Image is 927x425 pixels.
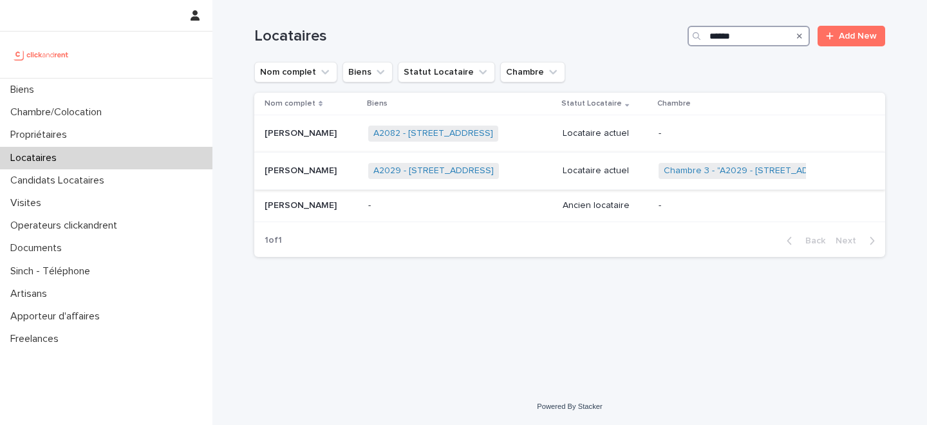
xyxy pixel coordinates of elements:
a: Add New [818,26,885,46]
p: Biens [5,84,44,96]
p: Nom complet [265,97,315,111]
p: Propriétaires [5,129,77,141]
button: Back [776,235,830,247]
a: Chambre 3 - "A2029 - [STREET_ADDRESS]" [664,165,843,176]
h1: Locataires [254,27,682,46]
a: A2082 - [STREET_ADDRESS] [373,128,493,139]
p: Locataire actuel [563,128,648,139]
p: Ancien locataire [563,200,648,211]
tr: [PERSON_NAME][PERSON_NAME] A2082 - [STREET_ADDRESS] Locataire actuel- [254,115,885,153]
p: Locataires [5,152,67,164]
p: Statut Locataire [561,97,622,111]
p: Chambre [657,97,691,111]
span: Add New [839,32,877,41]
p: Candidats Locataires [5,175,115,187]
p: 1 of 1 [254,225,292,256]
p: - [368,200,529,211]
p: Visites [5,197,51,209]
span: Back [798,236,825,245]
img: UCB0brd3T0yccxBKYDjQ [10,42,73,68]
p: Chambre/Colocation [5,106,112,118]
p: [PERSON_NAME] [265,163,339,176]
a: Powered By Stacker [537,402,602,410]
p: Sinch - Téléphone [5,265,100,278]
button: Statut Locataire [398,62,495,82]
p: Apporteur d'affaires [5,310,110,323]
button: Nom complet [254,62,337,82]
button: Chambre [500,62,565,82]
button: Biens [342,62,393,82]
p: Biens [367,97,388,111]
tr: [PERSON_NAME][PERSON_NAME] -Ancien locataire- [254,189,885,222]
span: Next [836,236,864,245]
p: [PERSON_NAME] [265,198,339,211]
p: [PERSON_NAME] [265,126,339,139]
p: - [659,200,819,211]
button: Next [830,235,885,247]
input: Search [688,26,810,46]
p: Freelances [5,333,69,345]
p: Locataire actuel [563,165,648,176]
p: - [659,128,819,139]
a: A2029 - [STREET_ADDRESS] [373,165,494,176]
p: Artisans [5,288,57,300]
p: Operateurs clickandrent [5,220,127,232]
p: Documents [5,242,72,254]
tr: [PERSON_NAME][PERSON_NAME] A2029 - [STREET_ADDRESS] Locataire actuelChambre 3 - "A2029 - [STREET_... [254,153,885,190]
